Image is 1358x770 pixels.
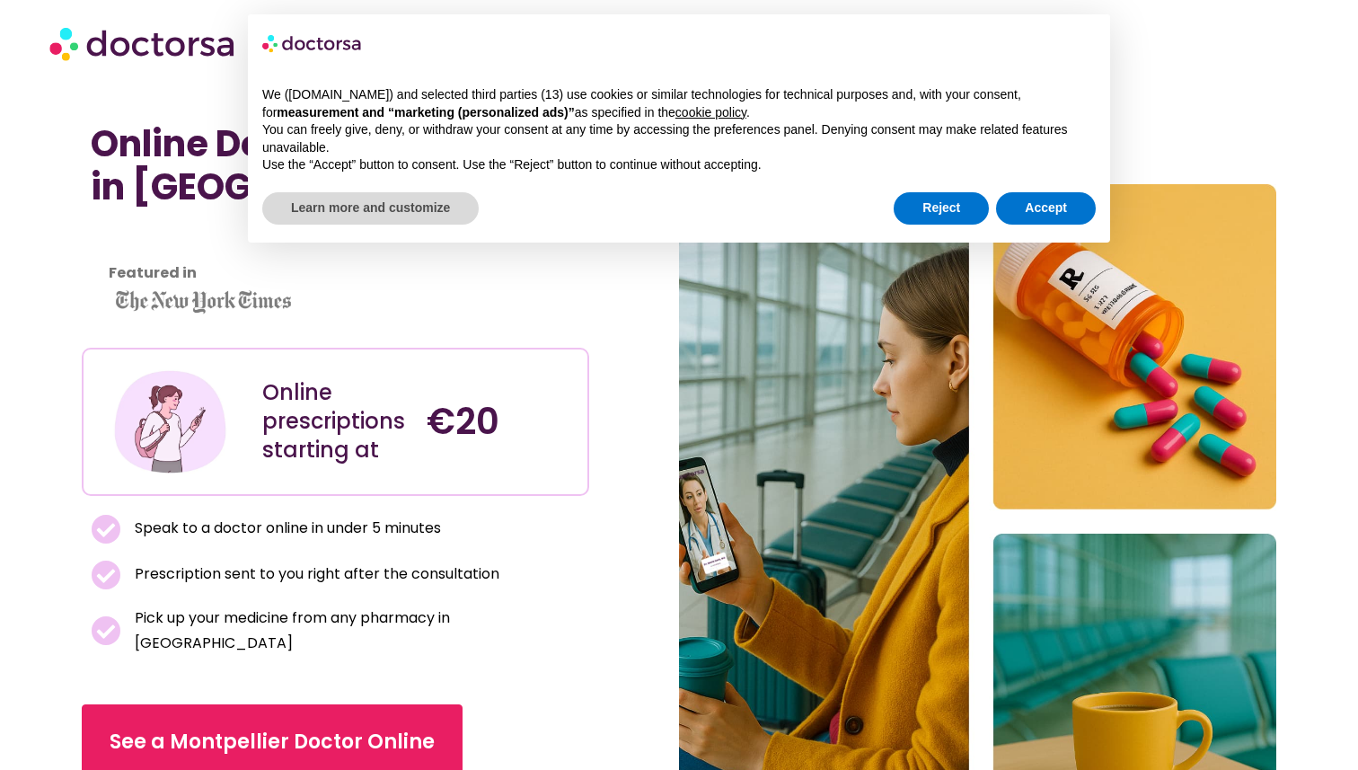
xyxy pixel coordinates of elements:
h4: €20 [427,400,574,443]
img: logo [262,29,363,58]
span: Speak to a doctor online in under 5 minutes [130,516,441,541]
iframe: Customer reviews powered by Trustpilot [91,226,360,248]
h1: Online Doctor Prescription in [GEOGRAPHIC_DATA] [91,122,581,208]
div: Online prescriptions starting at [262,378,410,465]
p: We ([DOMAIN_NAME]) and selected third parties (13) use cookies or similar technologies for techni... [262,86,1096,121]
button: Reject [894,192,989,225]
button: Learn more and customize [262,192,479,225]
span: Pick up your medicine from any pharmacy in [GEOGRAPHIC_DATA] [130,606,580,656]
span: See a Montpellier Doctor Online [110,728,435,757]
button: Accept [996,192,1096,225]
span: Prescription sent to you right after the consultation [130,562,499,587]
strong: Featured in [109,262,197,283]
iframe: Customer reviews powered by Trustpilot [91,248,581,270]
img: Illustration depicting a young woman in a casual outfit, engaged with her smartphone. She has a p... [111,363,229,481]
p: Use the “Accept” button to consent. Use the “Reject” button to continue without accepting. [262,156,1096,174]
strong: measurement and “marketing (personalized ads)” [277,105,574,119]
p: You can freely give, deny, or withdraw your consent at any time by accessing the preferences pane... [262,121,1096,156]
a: cookie policy [675,105,746,119]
